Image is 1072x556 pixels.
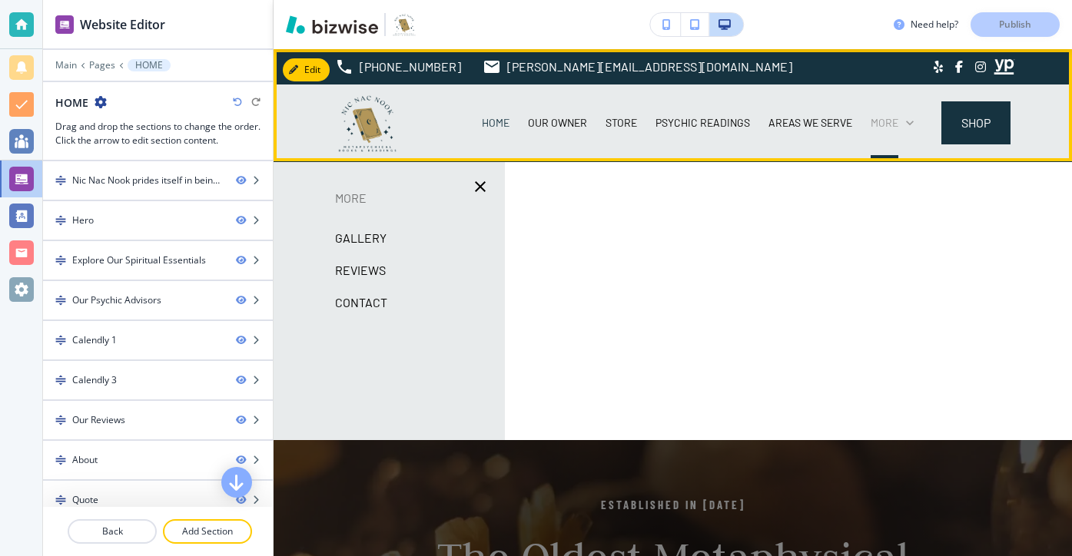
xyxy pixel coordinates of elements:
[43,161,273,200] div: DragNic Nac Nook prides itself in being the longest existing metaphysical bookstore in [GEOGRAPHI...
[72,174,224,187] div: Nic Nac Nook prides itself in being the longest existing metaphysical bookstore in the United Sta...
[335,259,386,282] p: REVIEWS
[128,59,171,71] button: HOME
[55,375,66,386] img: Drag
[72,493,98,507] div: Quote
[69,525,155,538] p: Back
[72,373,117,387] div: Calendly 3
[55,335,66,346] img: Drag
[961,114,991,132] span: Shop
[80,15,165,34] h2: Website Editor
[871,115,898,131] p: More
[55,120,261,147] h3: Drag and drop the sections to change the order. Click the arrow to edit section content.
[283,58,330,81] button: Edit
[528,115,587,131] p: OUR OWNER
[72,213,94,227] div: Hero
[135,60,163,71] p: HOME
[89,60,115,71] button: Pages
[55,495,66,505] img: Drag
[274,187,505,210] p: More
[911,18,958,31] h3: Need help?
[72,333,117,347] div: Calendly 1
[43,361,273,399] div: DragCalendly 3
[164,525,251,538] p: Add Section
[43,321,273,359] div: DragCalendly 1
[286,15,378,34] img: Bizwise Logo
[43,241,273,280] div: DragExplore Our Spiritual Essentials
[43,481,273,519] div: DragQuote
[72,453,98,467] div: About
[55,94,88,111] h2: HOME
[163,519,252,544] button: Add Section
[72,293,161,307] div: Our Psychic Advisors
[392,12,417,37] img: Your Logo
[768,115,852,131] p: AREAS WE SERVE
[55,415,66,425] img: Drag
[360,55,461,78] p: [PHONE_NUMBER]
[72,253,206,267] div: Explore Our Spiritual Essentials
[482,115,509,131] p: HOME
[43,201,273,240] div: DragHero
[507,55,792,78] p: [PERSON_NAME][EMAIL_ADDRESS][DOMAIN_NAME]
[72,413,125,427] div: Our Reviews
[55,175,66,186] img: Drag
[43,281,273,319] div: DragOur Psychic Advisors
[43,401,273,439] div: DragOur Reviews
[55,255,66,266] img: Drag
[606,115,637,131] p: STORE
[55,215,66,226] img: Drag
[335,291,387,314] p: CONTACT
[43,441,273,479] div: DragAbout
[55,455,66,465] img: Drag
[335,91,400,155] img: Nic Nac Nook
[55,295,66,306] img: Drag
[55,60,77,71] button: Main
[55,15,74,34] img: editor icon
[335,227,387,250] p: GALLERY
[655,115,750,131] p: PSYCHIC READINGS
[68,519,157,544] button: Back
